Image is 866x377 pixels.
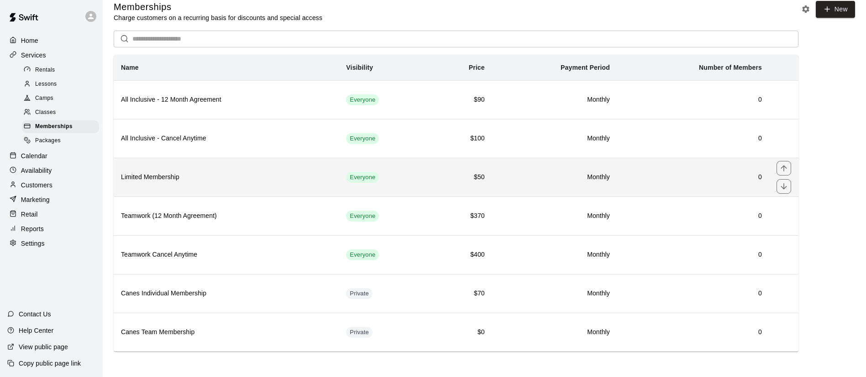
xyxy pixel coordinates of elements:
[499,95,610,105] h6: Monthly
[7,178,95,192] a: Customers
[7,193,95,207] a: Marketing
[22,63,103,77] a: Rentals
[19,310,51,319] p: Contact Us
[19,342,68,351] p: View public page
[625,250,762,260] h6: 0
[121,64,139,71] b: Name
[121,134,331,144] h6: All Inclusive - Cancel Anytime
[346,134,379,143] span: Everyone
[35,108,56,117] span: Classes
[699,64,762,71] b: Number of Members
[22,120,99,133] div: Memberships
[22,64,99,77] div: Rentals
[22,134,103,148] a: Packages
[625,327,762,337] h6: 0
[439,172,484,182] h6: $50
[625,172,762,182] h6: 0
[346,94,379,105] div: This membership is visible to all customers
[19,359,81,368] p: Copy public page link
[21,151,47,160] p: Calendar
[469,64,485,71] b: Price
[346,211,379,222] div: This membership is visible to all customers
[21,181,52,190] p: Customers
[21,224,44,233] p: Reports
[121,95,331,105] h6: All Inclusive - 12 Month Agreement
[346,212,379,221] span: Everyone
[121,211,331,221] h6: Teamwork (12 Month Agreement)
[625,289,762,299] h6: 0
[35,136,61,145] span: Packages
[35,94,53,103] span: Camps
[114,1,322,13] h5: Memberships
[777,179,791,194] button: move item down
[21,166,52,175] p: Availability
[7,237,95,250] a: Settings
[346,251,379,259] span: Everyone
[35,66,55,75] span: Rentals
[22,134,99,147] div: Packages
[439,95,484,105] h6: $90
[121,250,331,260] h6: Teamwork Cancel Anytime
[439,250,484,260] h6: $400
[346,96,379,104] span: Everyone
[346,328,373,337] span: Private
[7,149,95,163] a: Calendar
[21,239,45,248] p: Settings
[625,211,762,221] h6: 0
[346,133,379,144] div: This membership is visible to all customers
[346,64,373,71] b: Visibility
[114,13,322,22] p: Charge customers on a recurring basis for discounts and special access
[7,222,95,236] a: Reports
[346,249,379,260] div: This membership is visible to all customers
[21,210,38,219] p: Retail
[439,211,484,221] h6: $370
[561,64,610,71] b: Payment Period
[625,134,762,144] h6: 0
[19,326,53,335] p: Help Center
[499,172,610,182] h6: Monthly
[22,92,99,105] div: Camps
[346,288,373,299] div: This membership is hidden from the memberships page
[22,78,99,91] div: Lessons
[7,207,95,221] a: Retail
[499,250,610,260] h6: Monthly
[499,327,610,337] h6: Monthly
[121,172,331,182] h6: Limited Membership
[799,2,813,16] button: Memberships settings
[22,77,103,91] a: Lessons
[21,51,46,60] p: Services
[114,55,798,351] table: simple table
[35,122,73,131] span: Memberships
[7,48,95,62] a: Services
[499,134,610,144] h6: Monthly
[121,289,331,299] h6: Canes Individual Membership
[625,95,762,105] h6: 0
[21,36,38,45] p: Home
[439,134,484,144] h6: $100
[22,106,99,119] div: Classes
[35,80,57,89] span: Lessons
[121,327,331,337] h6: Canes Team Membership
[22,92,103,106] a: Camps
[346,289,373,298] span: Private
[346,327,373,338] div: This membership is hidden from the memberships page
[499,211,610,221] h6: Monthly
[7,164,95,177] a: Availability
[816,1,855,18] a: New
[22,120,103,134] a: Memberships
[21,195,50,204] p: Marketing
[439,289,484,299] h6: $70
[439,327,484,337] h6: $0
[7,34,95,47] a: Home
[346,172,379,183] div: This membership is visible to all customers
[499,289,610,299] h6: Monthly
